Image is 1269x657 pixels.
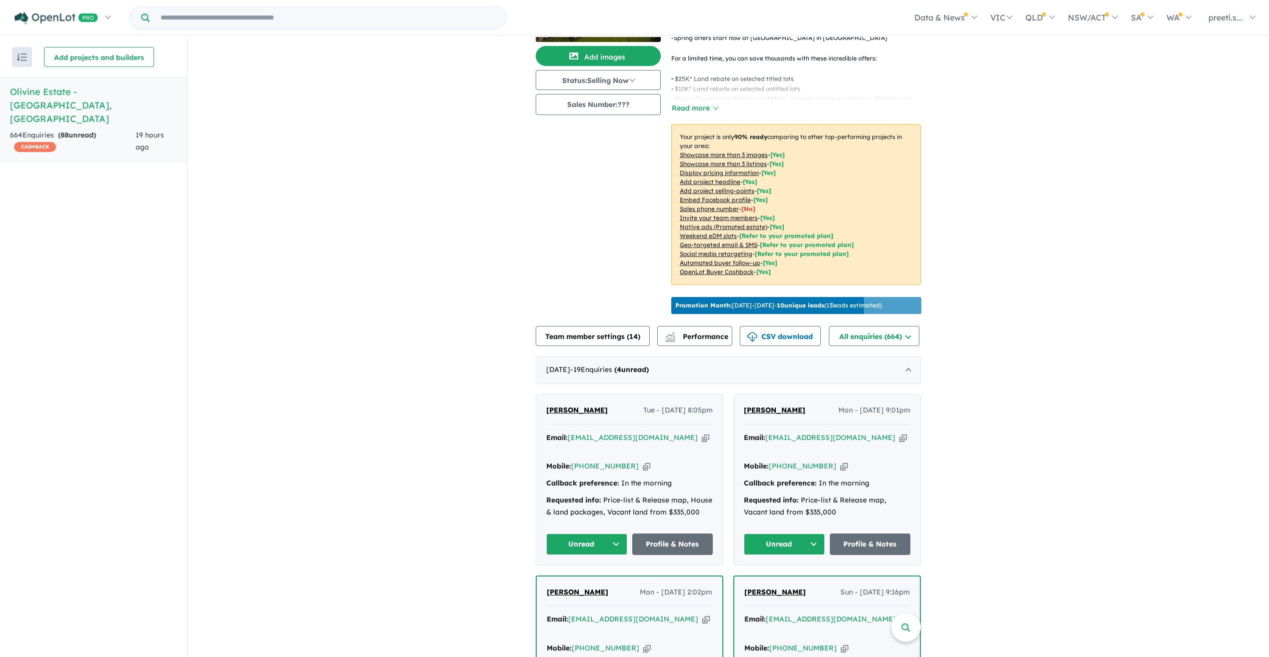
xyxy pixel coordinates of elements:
span: [Refer to your promoted plan] [739,232,833,239]
span: [ No ] [741,205,755,212]
span: [PERSON_NAME] [744,405,805,414]
button: Copy [702,432,709,443]
a: [EMAIL_ADDRESS][DOMAIN_NAME] [766,614,896,623]
span: - 19 Enquir ies [570,365,649,374]
u: Showcase more than 3 images [680,151,768,158]
button: Copy [702,614,710,624]
b: Promotion Month: [675,301,732,309]
span: Mon - [DATE] 2:02pm [640,586,712,598]
button: Copy [841,643,848,653]
span: [Yes] [756,268,771,275]
u: Sales phone number [680,205,739,212]
a: [PHONE_NUMBER] [572,643,639,652]
button: Copy [643,461,650,471]
button: Status:Selling Now [536,70,661,90]
u: Automated buyer follow-up [680,259,760,266]
u: Invite your team members [680,214,758,221]
div: Price-list & Release map, House & land packages, Vacant land from $335,000 [546,494,713,518]
span: [Yes] [770,223,784,230]
u: Showcase more than 3 listings [680,160,767,167]
u: OpenLot Buyer Cashback [680,268,754,275]
a: Profile & Notes [632,533,713,555]
strong: ( unread) [58,130,96,139]
u: Weekend eDM slots [680,232,737,239]
strong: Mobile: [547,643,572,652]
span: [ Yes ] [770,151,785,158]
span: 19 hours ago [136,130,164,151]
span: 4 [617,365,621,374]
u: Display pricing information [680,169,759,176]
a: [PERSON_NAME] [546,404,608,416]
button: Sales Number:??? [536,94,661,115]
button: Add images [536,46,661,66]
u: Native ads (Promoted estate) [680,223,767,230]
button: Unread [546,533,627,555]
span: preeti.s... [1208,12,1242,22]
a: [PERSON_NAME] [547,586,608,598]
a: [PERSON_NAME] [744,586,806,598]
span: [ Yes ] [769,160,784,167]
span: Mon - [DATE] 9:01pm [838,404,910,416]
span: [ Yes ] [760,214,775,221]
p: [DATE] - [DATE] - ( 13 leads estimated) [675,301,882,310]
span: [ Yes ] [757,187,771,194]
span: [PERSON_NAME] [547,587,608,596]
span: [ Yes ] [753,196,768,203]
a: [EMAIL_ADDRESS][DOMAIN_NAME] [765,433,895,442]
img: sort.svg [17,53,27,61]
u: Add project selling-points [680,187,754,194]
span: CASHBACK [14,142,56,152]
u: Add project headline [680,178,740,185]
span: [PERSON_NAME] [546,405,608,414]
strong: Email: [547,614,568,623]
button: CSV download [740,326,821,346]
a: Profile & Notes [830,533,911,555]
div: 664 Enquir ies [10,129,136,153]
input: Try estate name, suburb, builder or developer [152,7,504,28]
span: [Yes] [763,259,777,266]
strong: Email: [546,433,568,442]
span: [ Yes ] [743,178,757,185]
a: [PHONE_NUMBER] [769,643,837,652]
u: Social media retargeting [680,250,752,257]
u: Embed Facebook profile [680,196,751,203]
button: Copy [840,461,848,471]
img: bar-chart.svg [665,335,675,342]
div: Price-list & Release map, Vacant land from $335,000 [744,494,910,518]
span: Tue - [DATE] 8:05pm [643,404,713,416]
a: [EMAIL_ADDRESS][DOMAIN_NAME] [568,614,698,623]
strong: ( unread) [614,365,649,374]
a: [PHONE_NUMBER] [769,461,836,470]
b: 90 % ready [734,133,767,140]
strong: Email: [744,614,766,623]
span: 14 [629,332,638,341]
div: In the morning [546,477,713,489]
span: Performance [667,332,728,341]
span: [ Yes ] [761,169,776,176]
strong: Requested info: [546,495,601,504]
img: line-chart.svg [666,332,675,337]
a: [EMAIL_ADDRESS][DOMAIN_NAME] [568,433,698,442]
button: All enquiries (664) [829,326,919,346]
strong: Mobile: [744,461,769,470]
strong: Mobile: [546,461,571,470]
span: [PERSON_NAME] [744,587,806,596]
div: In the morning [744,477,910,489]
button: Copy [643,643,651,653]
button: Copy [899,432,907,443]
strong: Email: [744,433,765,442]
img: download icon [747,332,757,342]
div: [DATE] [536,356,921,384]
span: [Refer to your promoted plan] [755,250,849,257]
p: Your project is only comparing to other top-performing projects in your area: - - - - - - - - - -... [671,124,921,285]
button: Read more [671,102,718,114]
u: Geo-targeted email & SMS [680,241,757,248]
img: Openlot PRO Logo White [15,12,98,24]
button: Add projects and builders [44,47,154,67]
span: 88 [61,130,69,139]
button: Unread [744,533,825,555]
span: [Refer to your promoted plan] [760,241,854,248]
strong: Mobile: [744,643,769,652]
button: Team member settings (14) [536,326,650,346]
h5: Olivine Estate - [GEOGRAPHIC_DATA] , [GEOGRAPHIC_DATA] [10,85,177,125]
